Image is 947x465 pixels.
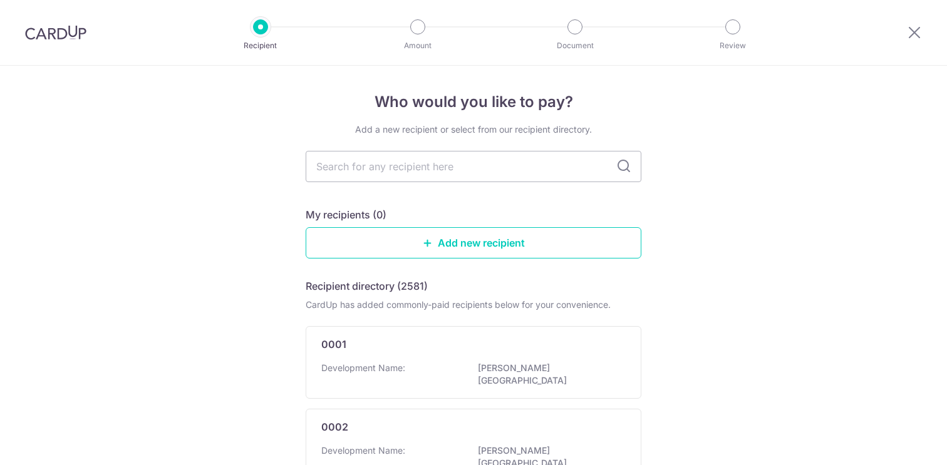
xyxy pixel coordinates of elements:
h5: My recipients (0) [306,207,386,222]
p: [PERSON_NAME][GEOGRAPHIC_DATA] [478,362,618,387]
p: Review [686,39,779,52]
h5: Recipient directory (2581) [306,278,428,294]
a: Add new recipient [306,227,641,258]
div: CardUp has added commonly-paid recipients below for your convenience. [306,299,641,311]
p: Document [529,39,621,52]
p: 0001 [321,337,346,352]
p: Amount [371,39,464,52]
p: Recipient [214,39,307,52]
h4: Who would you like to pay? [306,91,641,113]
input: Search for any recipient here [306,151,641,182]
p: Development Name: [321,444,405,457]
div: Add a new recipient or select from our recipient directory. [306,123,641,136]
p: 0002 [321,419,348,434]
img: CardUp [25,25,86,40]
p: Development Name: [321,362,405,374]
